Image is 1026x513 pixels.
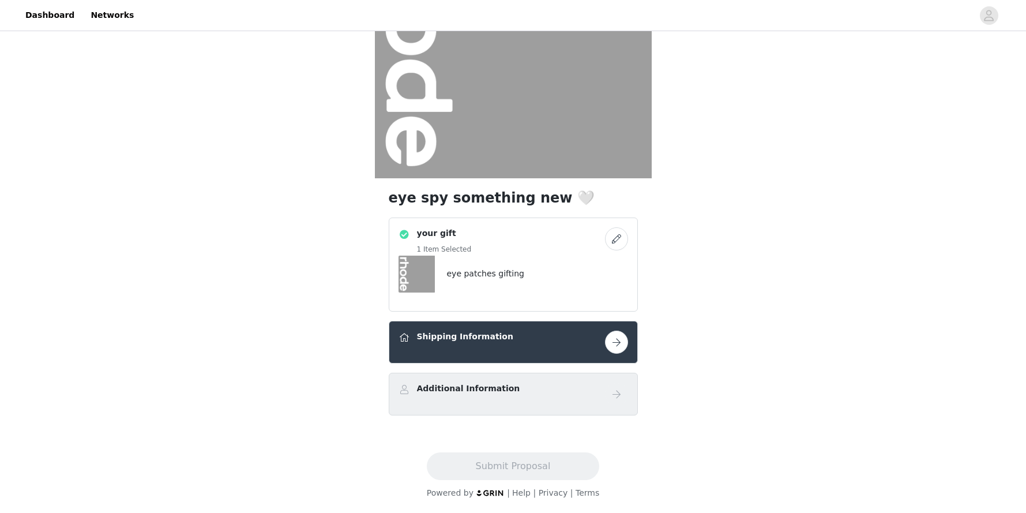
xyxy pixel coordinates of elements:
[512,488,531,497] a: Help
[576,488,599,497] a: Terms
[427,452,599,480] button: Submit Proposal
[447,268,524,280] h4: eye patches gifting
[389,188,638,208] h1: eye spy something new 🤍
[427,488,473,497] span: Powered by
[389,321,638,364] div: Shipping Information
[539,488,568,497] a: Privacy
[533,488,536,497] span: |
[983,6,994,25] div: avatar
[476,489,505,497] img: logo
[417,383,520,395] h4: Additional Information
[399,256,435,293] img: eye patches gifting
[18,2,81,28] a: Dashboard
[389,218,638,312] div: your gift
[417,244,472,254] h5: 1 Item Selected
[417,331,513,343] h4: Shipping Information
[507,488,510,497] span: |
[84,2,141,28] a: Networks
[389,373,638,415] div: Additional Information
[417,227,472,239] h4: your gift
[570,488,573,497] span: |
